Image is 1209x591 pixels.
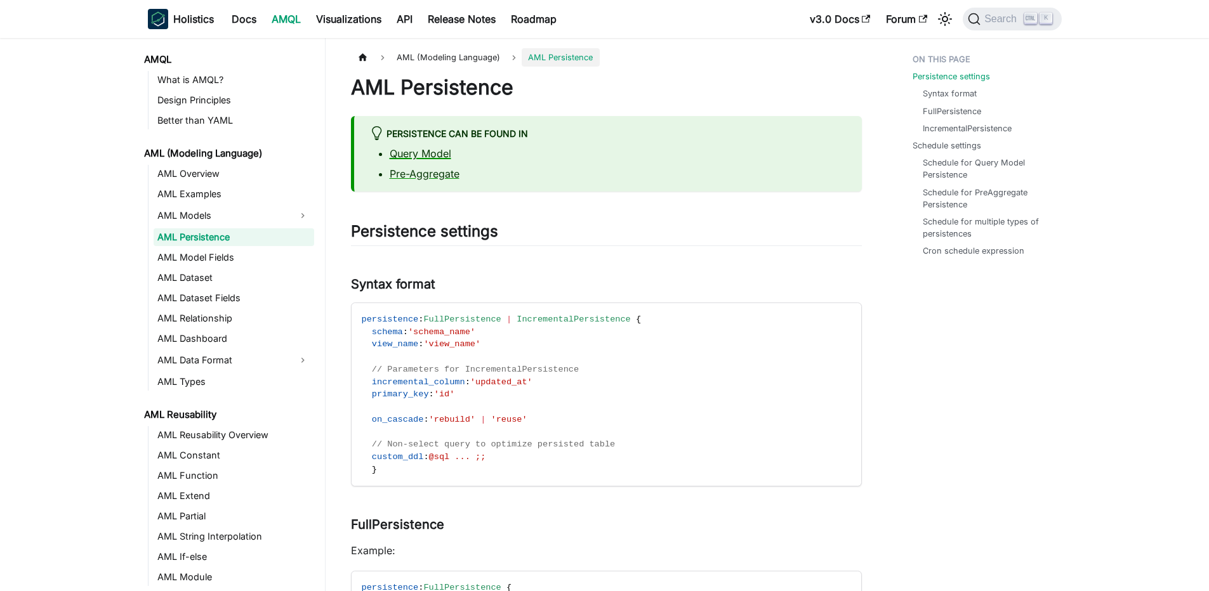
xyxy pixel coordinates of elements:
a: AML If-else [154,548,314,566]
nav: Docs sidebar [135,38,326,591]
span: 'view_name' [423,339,480,349]
span: : [423,415,428,424]
p: Example: [351,543,862,558]
span: AML (Modeling Language) [390,48,506,67]
span: : [403,327,408,337]
span: view_name [372,339,418,349]
a: AML Reusability [140,406,314,424]
span: primary_key [372,389,429,399]
a: API [389,9,420,29]
button: Expand sidebar category 'AML Data Format' [291,350,314,370]
span: FullPersistence [423,315,501,324]
span: : [418,315,423,324]
span: | [480,415,486,424]
span: 'rebuild' [429,415,475,424]
a: Better than YAML [154,112,314,129]
button: Expand sidebar category 'AML Models' [291,205,314,226]
button: Switch between dark and light mode (currently light mode) [935,9,955,29]
span: : [465,377,470,387]
b: Holistics [173,11,214,27]
span: 'reuse' [491,415,527,424]
a: AML Persistence [154,228,314,246]
span: : [418,339,423,349]
h3: Syntax format [351,276,862,292]
a: Design Principles [154,91,314,109]
img: Holistics [148,9,168,29]
span: AML Persistence [522,48,599,67]
a: AMQL [140,51,314,68]
a: IncrementalPersistence [923,122,1012,134]
a: AML Examples [154,185,314,203]
a: Query Model [390,147,451,160]
a: AML Extend [154,487,314,505]
a: AML Dataset [154,269,314,287]
kbd: K [1040,13,1052,24]
span: Search [981,13,1024,25]
span: | [506,315,512,324]
span: 'schema_name' [408,327,475,337]
a: AML Constant [154,446,314,464]
a: AML Models [154,205,291,226]
a: AML Partial [154,507,314,525]
a: Schedule for PreAggregate Persistence [923,186,1049,211]
span: : [429,389,434,399]
h2: Persistence settings [351,222,862,246]
span: // Parameters for IncrementalPersistence [372,365,579,374]
span: persistence [362,315,419,324]
a: AML Overview [154,165,314,183]
span: @sql ... ;; [429,452,486,462]
a: AML (Modeling Language) [140,145,314,162]
span: } [372,465,377,474]
a: AML Module [154,568,314,586]
a: v3.0 Docs [802,9,878,29]
a: Cron schedule expression [923,245,1024,257]
a: Release Notes [420,9,503,29]
a: AML Model Fields [154,249,314,266]
a: FullPersistence [923,105,981,117]
span: 'id' [434,389,455,399]
a: AML Dashboard [154,330,314,347]
h1: AML Persistence [351,75,862,100]
a: AML Reusability Overview [154,426,314,444]
a: HolisticsHolistics [148,9,214,29]
a: Home page [351,48,375,67]
a: AML Data Format [154,350,291,370]
a: Schedule for multiple types of persistences [923,216,1049,240]
a: Forum [878,9,935,29]
span: 'updated_at' [470,377,532,387]
a: AML Function [154,467,314,484]
div: Persistence can be found in [369,126,847,143]
a: Schedule settings [913,140,981,152]
span: incremental_column [372,377,465,387]
a: Syntax format [923,88,977,100]
span: IncrementalPersistence [517,315,630,324]
a: AML String Interpolation [154,528,314,545]
span: { [636,315,641,324]
span: custom_ddl [372,452,424,462]
nav: Breadcrumbs [351,48,862,67]
a: Docs [224,9,264,29]
span: : [423,452,428,462]
a: AML Dataset Fields [154,289,314,307]
a: AMQL [264,9,308,29]
a: Visualizations [308,9,389,29]
a: What is AMQL? [154,71,314,89]
a: Persistence settings [913,70,990,82]
a: Pre-Aggregate [390,167,459,180]
span: // Non-select query to optimize persisted table [372,439,615,449]
a: AML Relationship [154,309,314,327]
h3: FullPersistence [351,517,862,533]
button: Search (Ctrl+K) [963,8,1061,30]
a: Schedule for Query Model Persistence [923,157,1049,181]
span: on_cascade [372,415,424,424]
a: Roadmap [503,9,564,29]
a: AML Types [154,373,314,391]
span: schema [372,327,403,337]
